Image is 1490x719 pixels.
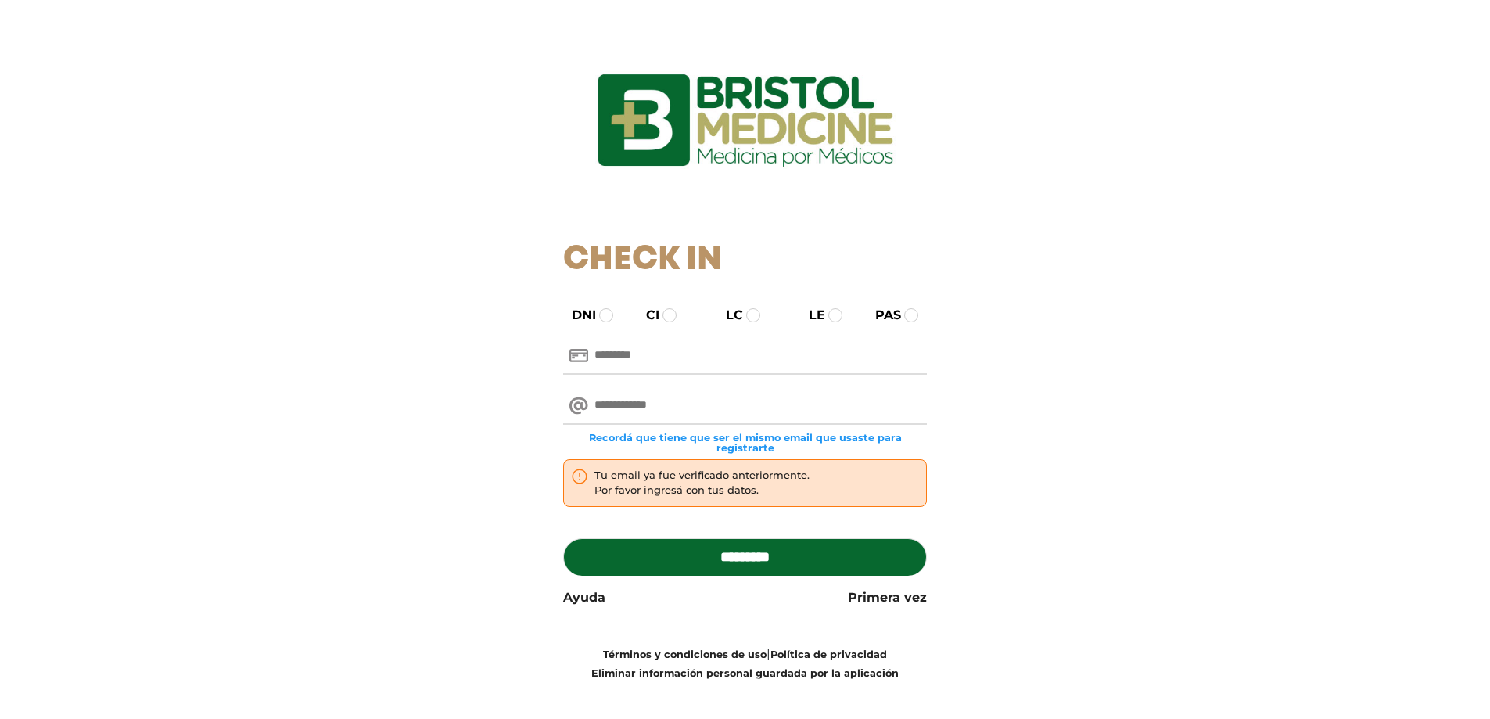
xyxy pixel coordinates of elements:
label: LC [712,306,743,325]
img: logo_ingresarbristol.jpg [534,19,957,222]
div: Tu email ya fue verificado anteriormente. Por favor ingresá con tus datos. [594,468,810,498]
a: Ayuda [563,588,605,607]
div: | [551,645,939,682]
a: Eliminar información personal guardada por la aplicación [591,667,899,679]
label: PAS [861,306,901,325]
label: DNI [558,306,596,325]
a: Política de privacidad [770,649,887,660]
h1: Check In [563,241,927,280]
label: CI [632,306,659,325]
a: Términos y condiciones de uso [603,649,767,660]
label: LE [795,306,825,325]
a: Primera vez [848,588,927,607]
small: Recordá que tiene que ser el mismo email que usaste para registrarte [563,433,927,453]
